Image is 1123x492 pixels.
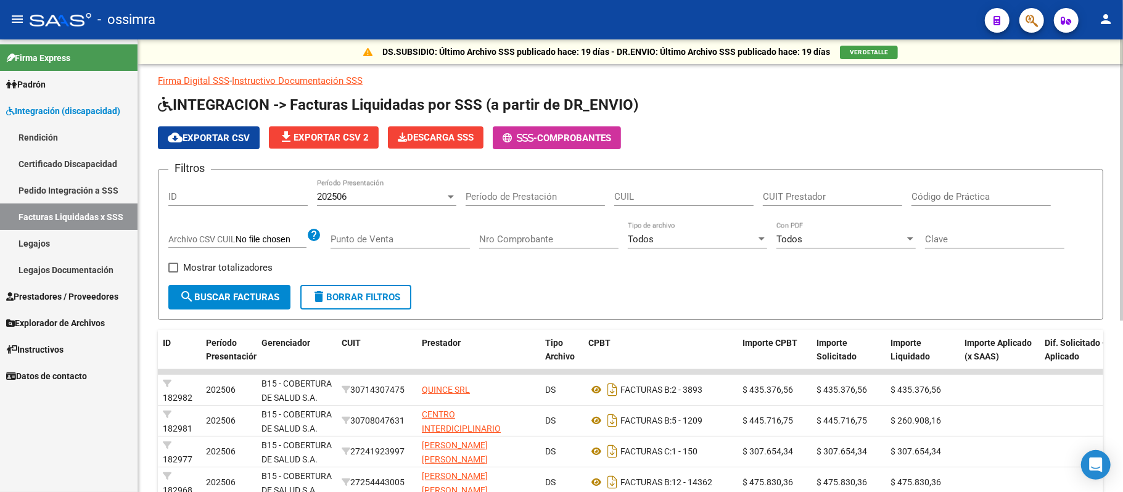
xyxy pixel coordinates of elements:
[540,330,583,384] datatable-header-cell: Tipo Archivo
[422,409,514,475] span: CENTRO INTERDICIPLINARIO NEUROLOGICO PARA ASISTENCIA Y REHABILITACION S.R.L.
[742,416,793,425] span: $ 445.716,75
[588,411,733,430] div: 5 - 1209
[817,477,867,487] span: $ 475.830,36
[10,12,25,27] mat-icon: menu
[628,234,654,245] span: Todos
[422,338,461,348] span: Prestador
[6,369,87,383] span: Datos de contacto
[261,409,332,433] span: B15 - COBERTURA DE SALUD S.A.
[201,330,257,384] datatable-header-cell: Período Presentación
[1040,330,1120,384] datatable-header-cell: Dif. Solicitado - Aplicado
[604,472,620,492] i: Descargar documento
[812,330,886,384] datatable-header-cell: Importe Solicitado
[158,330,201,384] datatable-header-cell: ID
[163,377,196,403] div: 182982
[158,74,1103,88] p: -
[168,234,236,244] span: Archivo CSV CUIL
[742,446,793,456] span: $ 307.654,34
[965,338,1032,362] span: Importe Aplicado (x SAAS)
[300,285,411,310] button: Borrar Filtros
[588,380,733,400] div: 2 - 3893
[342,475,412,490] div: 27254443005
[279,132,369,143] span: Exportar CSV 2
[1098,12,1113,27] mat-icon: person
[261,440,332,464] span: B15 - COBERTURA DE SALUD S.A.
[620,446,672,456] span: FACTURAS C:
[891,446,941,456] span: $ 307.654,34
[342,445,412,459] div: 27241923997
[163,408,196,433] div: 182981
[232,75,363,86] a: Instructivo Documentación SSS
[604,441,620,461] i: Descargar documento
[168,160,211,177] h3: Filtros
[891,385,941,395] span: $ 435.376,56
[6,343,64,356] span: Instructivos
[6,104,120,118] span: Integración (discapacidad)
[279,129,294,144] mat-icon: file_download
[545,385,556,395] span: DS
[163,338,171,348] span: ID
[604,411,620,430] i: Descargar documento
[168,130,183,145] mat-icon: cloud_download
[236,234,306,245] input: Archivo CSV CUIL
[269,126,379,149] button: Exportar CSV 2
[417,330,540,384] datatable-header-cell: Prestador
[317,191,347,202] span: 202506
[588,441,733,461] div: 1 - 150
[738,330,812,384] datatable-header-cell: Importe CPBT
[588,472,733,492] div: 12 - 14362
[817,416,867,425] span: $ 445.716,75
[840,46,898,59] button: VER DETALLE
[206,338,258,362] span: Período Presentación
[342,383,412,397] div: 30714307475
[817,385,867,395] span: $ 435.376,56
[817,446,867,456] span: $ 307.654,34
[261,379,332,403] span: B15 - COBERTURA DE SALUD S.A.
[206,416,236,425] span: 202506
[604,380,620,400] i: Descargar documento
[1081,450,1111,480] div: Open Intercom Messenger
[1045,338,1106,362] span: Dif. Solicitado - Aplicado
[6,316,105,330] span: Explorador de Archivos
[158,96,638,113] span: INTEGRACION -> Facturas Liquidadas por SSS (a partir de DR_ENVIO)
[850,49,888,55] span: VER DETALLE
[257,330,337,384] datatable-header-cell: Gerenciador
[537,133,611,144] span: Comprobantes
[337,330,417,384] datatable-header-cell: CUIT
[6,290,118,303] span: Prestadores / Proveedores
[388,126,483,149] app-download-masive: Descarga masiva de comprobantes (adjuntos)
[388,126,483,149] button: Descarga SSS
[422,385,470,395] span: QUINCE SRL
[158,75,229,86] a: Firma Digital SSS
[742,338,797,348] span: Importe CPBT
[158,126,260,149] button: Exportar CSV
[891,416,941,425] span: $ 260.908,16
[545,416,556,425] span: DS
[261,338,310,348] span: Gerenciador
[6,51,70,65] span: Firma Express
[583,330,738,384] datatable-header-cell: CPBT
[168,133,250,144] span: Exportar CSV
[311,292,400,303] span: Borrar Filtros
[620,477,672,487] span: FACTURAS B:
[183,260,273,275] span: Mostrar totalizadores
[891,477,941,487] span: $ 475.830,36
[620,416,672,425] span: FACTURAS B:
[97,6,155,33] span: - ossimra
[342,414,412,428] div: 30708047631
[742,477,793,487] span: $ 475.830,36
[545,477,556,487] span: DS
[817,338,857,362] span: Importe Solicitado
[422,440,488,464] span: [PERSON_NAME] [PERSON_NAME]
[342,338,361,348] span: CUIT
[306,228,321,242] mat-icon: help
[382,45,830,59] p: DS.SUBSIDIO: Último Archivo SSS publicado hace: 19 días - DR.ENVIO: Último Archivo SSS publicado ...
[311,289,326,304] mat-icon: delete
[206,477,236,487] span: 202506
[179,289,194,304] mat-icon: search
[545,338,575,362] span: Tipo Archivo
[168,285,290,310] button: Buscar Facturas
[179,292,279,303] span: Buscar Facturas
[891,338,930,362] span: Importe Liquidado
[620,385,672,395] span: FACTURAS B:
